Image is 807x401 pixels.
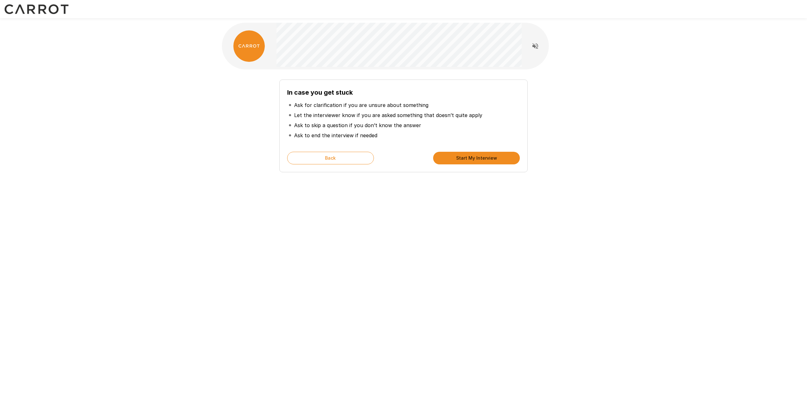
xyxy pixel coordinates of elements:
[287,89,353,96] b: In case you get stuck
[294,132,377,139] p: Ask to end the interview if needed
[294,121,421,129] p: Ask to skip a question if you don’t know the answer
[287,152,374,164] button: Back
[433,152,520,164] button: Start My Interview
[233,30,265,62] img: carrot_logo.png
[529,40,542,52] button: Read questions aloud
[294,111,482,119] p: Let the interviewer know if you are asked something that doesn’t quite apply
[294,101,428,109] p: Ask for clarification if you are unsure about something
